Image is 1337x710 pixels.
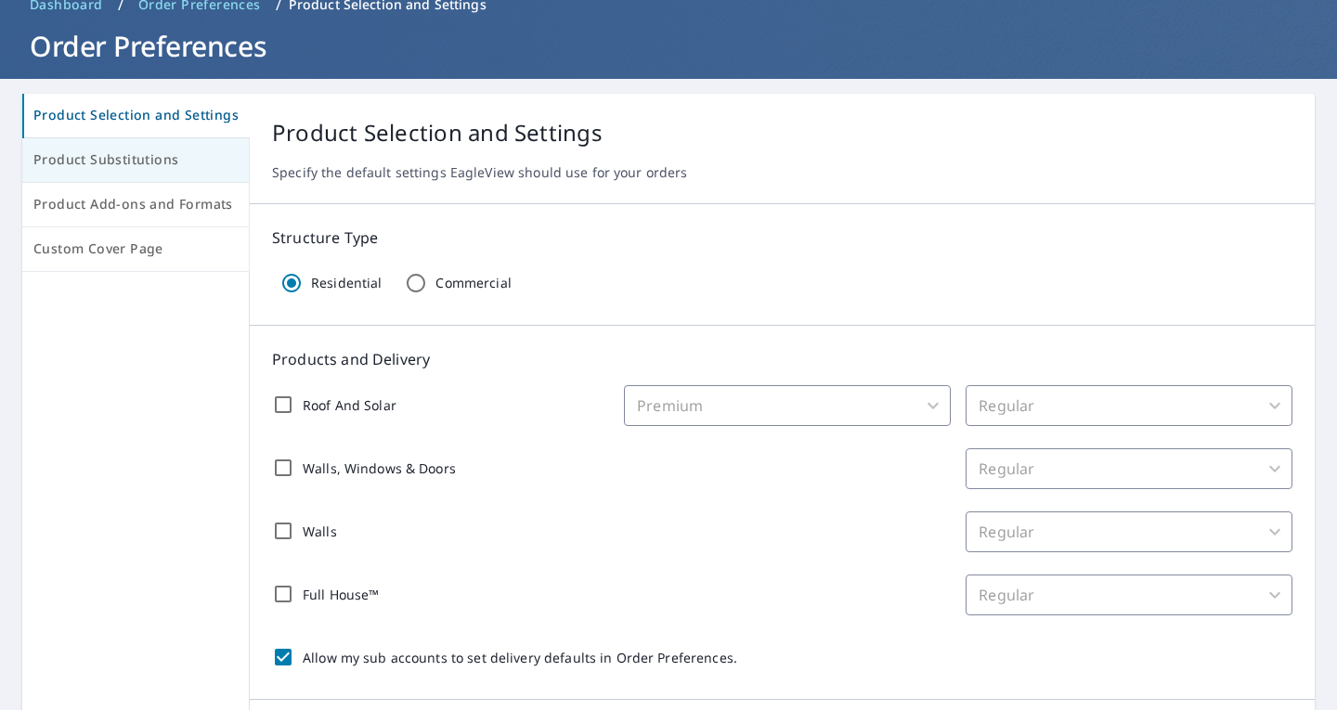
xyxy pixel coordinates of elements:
p: Full House™ [303,585,379,604]
p: Products and Delivery [272,348,1292,370]
p: Product Selection and Settings [272,116,1292,149]
span: Custom Cover Page [33,238,238,261]
div: Premium [624,385,951,426]
div: Regular [966,511,1292,552]
span: Product Substitutions [33,148,238,172]
span: Product Add-ons and Formats [33,193,238,216]
div: tab-list [22,94,250,272]
p: Walls [303,522,337,541]
p: Commercial [435,275,511,291]
h1: Order Preferences [22,27,1315,65]
div: Regular [966,385,1292,426]
div: Regular [966,448,1292,489]
span: Product Selection and Settings [33,104,239,127]
p: Specify the default settings EagleView should use for your orders [272,164,1292,181]
p: Walls, Windows & Doors [303,458,456,478]
p: Residential [311,275,382,291]
div: Regular [966,574,1292,615]
p: Roof And Solar [303,395,396,415]
p: Structure Type [272,226,1292,249]
p: Allow my sub accounts to set delivery defaults in Order Preferences. [303,648,737,667]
